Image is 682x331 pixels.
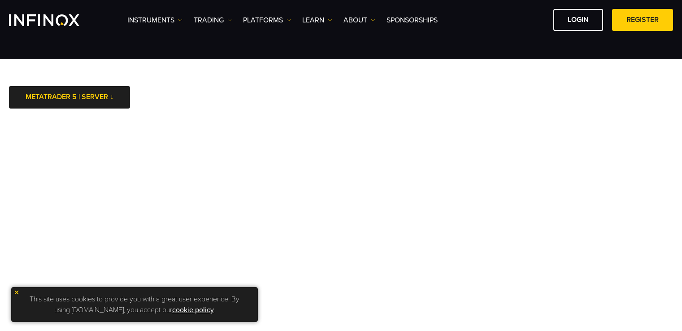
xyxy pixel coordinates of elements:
[13,289,20,296] img: yellow close icon
[387,15,438,26] a: SPONSORSHIPS
[9,86,130,108] a: METATRADER 5 | SERVER ↓
[343,15,375,26] a: ABOUT
[243,15,291,26] a: PLATFORMS
[16,292,253,318] p: This site uses cookies to provide you with a great user experience. By using [DOMAIN_NAME], you a...
[127,15,182,26] a: Instruments
[172,305,214,314] a: cookie policy
[553,9,603,31] a: LOGIN
[612,9,673,31] a: REGISTER
[194,15,232,26] a: TRADING
[9,14,100,26] a: INFINOX Logo
[302,15,332,26] a: Learn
